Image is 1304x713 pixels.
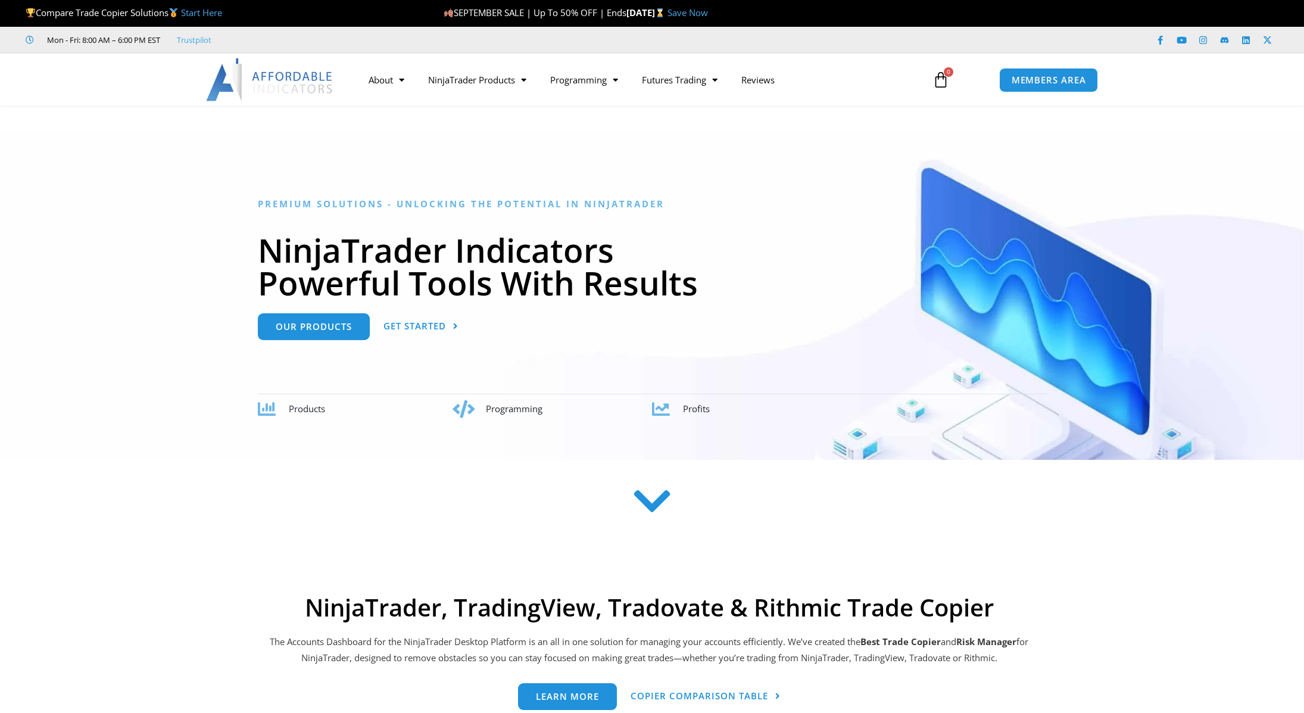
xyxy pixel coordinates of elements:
span: SEPTEMBER SALE | Up To 50% OFF | Ends [444,7,626,18]
span: Get Started [383,322,446,331]
a: Learn more [518,683,617,710]
a: Get Started [383,313,458,340]
a: NinjaTrader Products [416,66,538,94]
a: Futures Trading [630,66,729,94]
a: Save Now [667,7,708,18]
strong: Risk Manager [956,636,1016,647]
h2: NinjaTrader, TradingView, Tradovate & Rithmic Trade Copier [268,593,1030,622]
img: LogoAI [206,58,334,101]
img: 🏆 [26,8,35,17]
img: 🥇 [169,8,178,17]
nav: Menu [357,66,919,94]
span: Copier Comparison Table [631,692,768,700]
a: Start Here [181,7,222,18]
span: Profits [683,403,710,415]
span: Compare Trade Copier Solutions [26,7,222,18]
a: 0 [915,63,967,97]
b: Best Trade Copier [860,636,941,647]
a: Our Products [258,313,370,340]
span: Products [289,403,325,415]
a: About [357,66,416,94]
span: MEMBERS AREA [1012,76,1086,85]
span: 0 [944,67,953,77]
p: The Accounts Dashboard for the NinjaTrader Desktop Platform is an all in one solution for managin... [268,634,1030,667]
h6: Premium Solutions - Unlocking the Potential in NinjaTrader [258,198,1047,210]
a: MEMBERS AREA [999,68,1099,92]
img: 🍂 [444,8,453,17]
h1: NinjaTrader Indicators Powerful Tools With Results [258,233,1047,299]
img: ⌛ [656,8,665,17]
span: Mon - Fri: 8:00 AM – 6:00 PM EST [44,33,160,47]
span: Learn more [536,692,599,701]
a: Reviews [729,66,787,94]
span: Our Products [276,322,352,331]
a: Copier Comparison Table [631,683,781,710]
span: Programming [486,403,542,415]
a: Programming [538,66,630,94]
a: Trustpilot [177,33,211,47]
strong: [DATE] [626,7,667,18]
